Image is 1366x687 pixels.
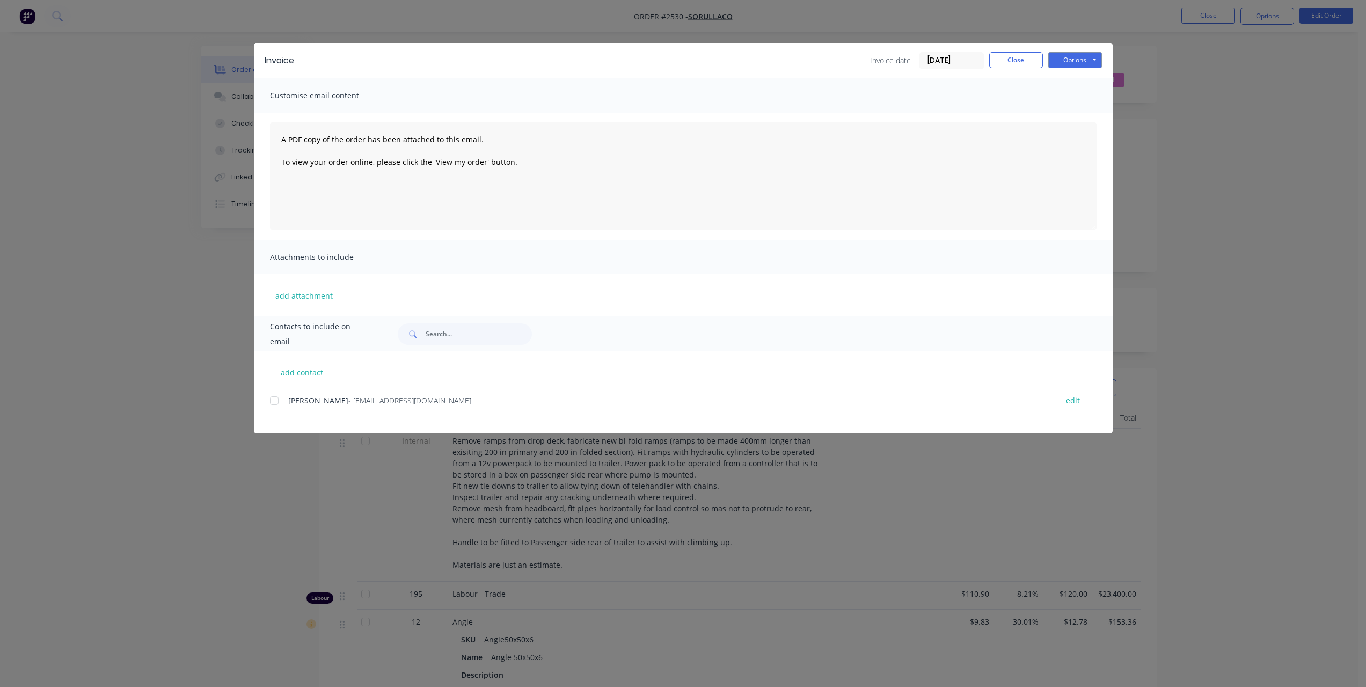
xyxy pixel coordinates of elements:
button: Options [1048,52,1102,68]
span: [PERSON_NAME] [288,395,348,406]
button: edit [1060,393,1086,408]
span: Contacts to include on email [270,319,371,349]
span: Invoice date [870,55,911,66]
button: Close [989,52,1043,68]
textarea: A PDF copy of the order has been attached to this email. To view your order online, please click ... [270,122,1097,230]
button: add contact [270,364,334,380]
span: Customise email content [270,88,388,103]
div: Invoice [265,54,294,67]
input: Search... [426,323,532,345]
span: - [EMAIL_ADDRESS][DOMAIN_NAME] [348,395,471,406]
span: Attachments to include [270,250,388,265]
button: add attachment [270,287,338,303]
